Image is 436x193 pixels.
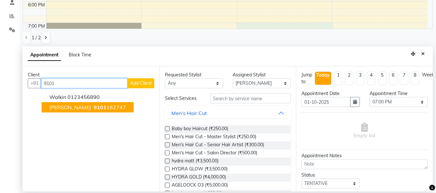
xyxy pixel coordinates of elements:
span: Appointment [28,49,61,61]
span: hydra matt (₹3,500.00) [172,158,218,166]
div: Requested Stylist [165,72,223,78]
button: Add Client [127,78,154,88]
span: Men's Hair Cut - Senior Hair Artist (₹300.00) [172,141,264,150]
li: 8 [411,72,419,85]
li: 7 [400,72,408,85]
button: +91 [28,78,41,88]
li: 2 [345,72,353,85]
span: HYDRA GOLD (₹4,000.00) [172,174,226,182]
span: 9101 [94,104,106,111]
div: Today [316,72,330,79]
span: Baby boy Haircut (₹250.00) [172,125,228,133]
div: Jump to [301,72,312,85]
li: 5 [378,72,386,85]
input: Search by service name [210,93,291,103]
div: Assigned Stylist [233,72,291,78]
div: Appointment Time [370,90,428,97]
ngb-highlight: 0123456890 [67,94,100,100]
button: Close [418,49,428,59]
div: Appointment Date [301,90,360,97]
li: 6 [389,72,397,85]
span: walkin [49,94,66,100]
li: 4 [367,72,375,85]
div: Appointment Notes [301,152,428,159]
li: 3 [356,72,364,85]
ngb-highlight: 162747 [92,104,126,111]
span: Men's Hair Cut - Salon Director (₹500.00) [172,150,257,158]
div: 7:00 PM [27,23,46,30]
span: AGELOOCK O3 (₹5,000.00) [172,182,228,190]
span: 1 / 2 [32,34,41,41]
div: 6:00 PM [27,2,46,8]
span: Men's Hair Cut - Master Stylist (₹250.00) [172,133,256,141]
div: Select Services [160,95,205,102]
input: Search by Name/Mobile/Email/Code [41,78,127,88]
span: HYDRA GLOW (₹3,500.00) [172,166,228,174]
li: 1 [334,72,342,85]
button: Men's Hair Cut [167,107,289,119]
span: Add Client [130,80,152,86]
div: Status [301,172,360,179]
span: Empty list [354,123,375,139]
span: [PERSON_NAME] [49,104,91,111]
span: Block Time [69,52,91,58]
input: yyyy-mm-dd [301,97,350,107]
div: Men's Hair Cut [171,109,207,117]
div: Client [28,72,154,78]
